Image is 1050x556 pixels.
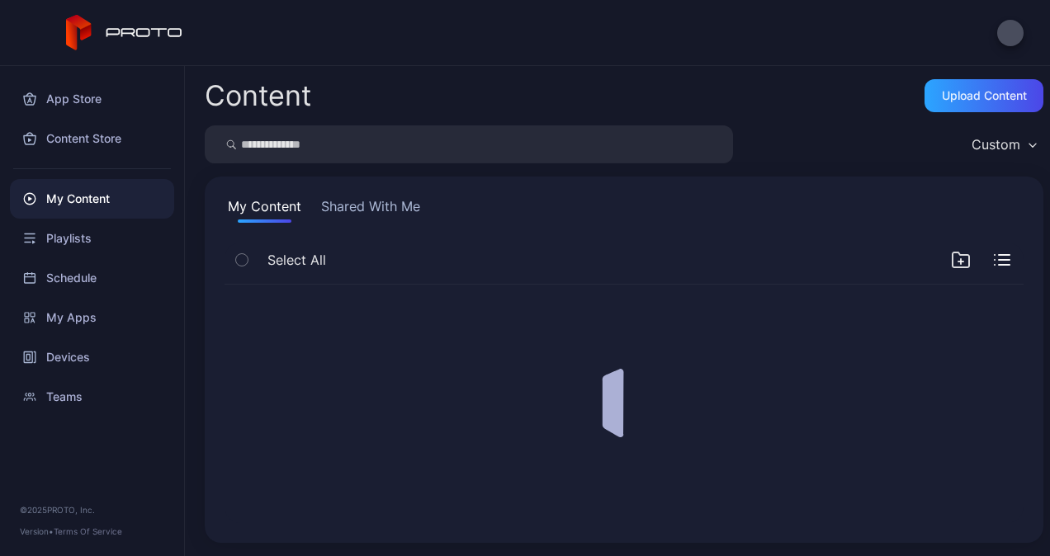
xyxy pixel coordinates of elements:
a: Terms Of Service [54,526,122,536]
div: © 2025 PROTO, Inc. [20,503,164,516]
a: Teams [10,377,174,417]
button: Custom [963,125,1043,163]
a: Content Store [10,119,174,158]
div: Upload Content [942,89,1027,102]
a: My Content [10,179,174,219]
a: App Store [10,79,174,119]
a: Schedule [10,258,174,298]
a: Devices [10,337,174,377]
div: Content [205,82,311,110]
div: Custom [972,136,1020,153]
a: My Apps [10,298,174,337]
a: Playlists [10,219,174,258]
button: Shared With Me [318,196,423,223]
button: Upload Content [925,79,1043,112]
span: Select All [267,250,326,270]
span: Version • [20,526,54,536]
button: My Content [225,196,305,223]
